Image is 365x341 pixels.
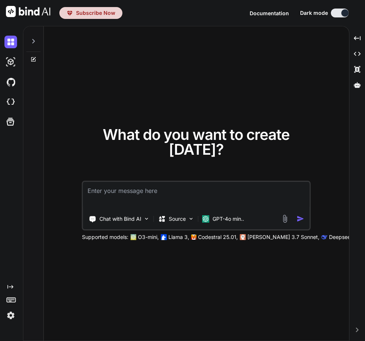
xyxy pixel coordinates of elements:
[144,216,150,222] img: Pick Tools
[82,233,128,241] p: Supported models:
[4,36,17,48] img: darkChat
[103,125,290,158] span: What do you want to create [DATE]?
[240,234,246,240] img: claude
[59,7,122,19] button: premiumSubscribe Now
[131,234,137,240] img: GPT-4
[6,6,50,17] img: Bind AI
[202,215,210,223] img: GPT-4o mini
[138,233,159,241] p: O3-mini,
[300,9,328,17] span: Dark mode
[168,233,189,241] p: Llama 3,
[4,309,17,322] img: settings
[4,76,17,88] img: githubDark
[99,215,141,223] p: Chat with Bind AI
[198,233,238,241] p: Codestral 25.01,
[4,56,17,68] img: darkAi-studio
[191,235,197,240] img: Mistral-AI
[161,234,167,240] img: Llama2
[213,215,244,223] p: GPT-4o min..
[169,215,186,223] p: Source
[4,96,17,108] img: cloudideIcon
[188,216,194,222] img: Pick Models
[247,233,319,241] p: [PERSON_NAME] 3.7 Sonnet,
[66,10,73,16] img: premium
[322,234,328,240] img: claude
[281,214,289,223] img: attachment
[329,233,361,241] p: Deepseek R1
[250,10,289,16] span: Documentation
[250,9,289,17] button: Documentation
[76,9,115,17] span: Subscribe Now
[297,215,305,223] img: icon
